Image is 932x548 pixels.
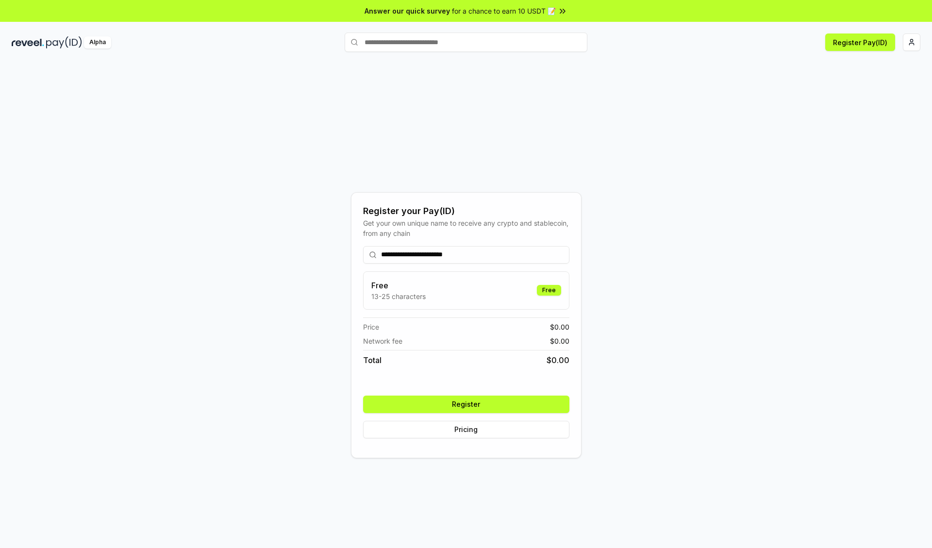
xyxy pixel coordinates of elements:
[550,336,569,346] span: $ 0.00
[537,285,561,296] div: Free
[365,6,450,16] span: Answer our quick survey
[363,354,382,366] span: Total
[825,33,895,51] button: Register Pay(ID)
[371,291,426,301] p: 13-25 characters
[12,36,44,49] img: reveel_dark
[371,280,426,291] h3: Free
[363,204,569,218] div: Register your Pay(ID)
[363,396,569,413] button: Register
[550,322,569,332] span: $ 0.00
[46,36,82,49] img: pay_id
[363,336,402,346] span: Network fee
[363,218,569,238] div: Get your own unique name to receive any crypto and stablecoin, from any chain
[363,421,569,438] button: Pricing
[452,6,556,16] span: for a chance to earn 10 USDT 📝
[547,354,569,366] span: $ 0.00
[363,322,379,332] span: Price
[84,36,111,49] div: Alpha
